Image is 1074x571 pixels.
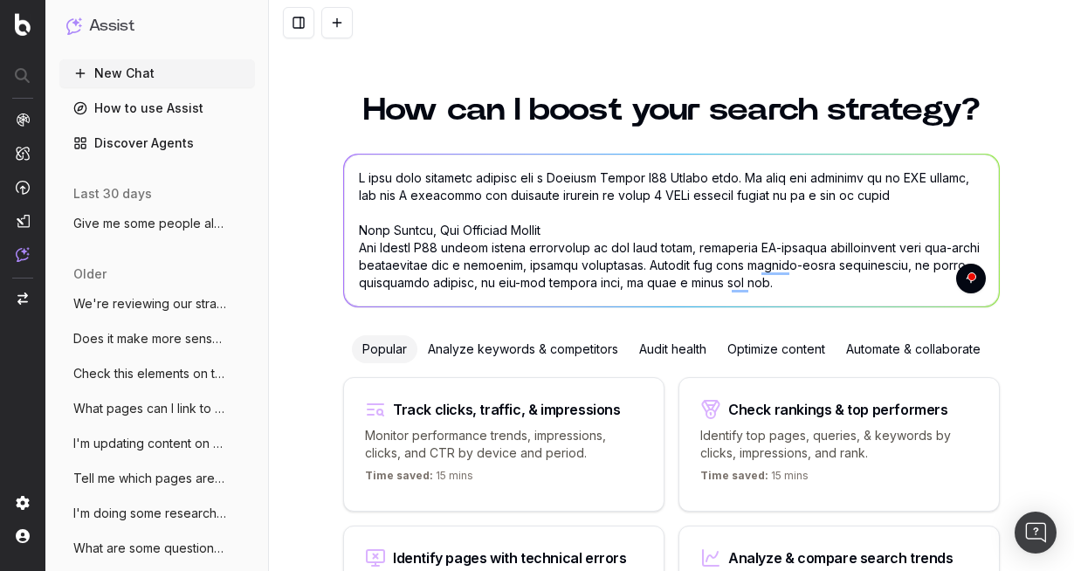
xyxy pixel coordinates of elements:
p: 15 mins [700,469,809,490]
a: Discover Agents [59,129,255,157]
textarea: To enrich screen reader interactions, please activate Accessibility in Grammarly extension settings [344,155,999,306]
span: last 30 days [73,185,152,203]
span: What pages can I link to from: [URL] [73,400,227,417]
img: Assist [66,17,82,34]
div: Optimize content [717,335,836,363]
img: Studio [16,214,30,228]
button: Assist [66,14,248,38]
span: What are some questions I can include in [73,540,227,557]
div: Identify pages with technical errors [393,551,627,565]
span: I'm updating content on a Kids Beds page [73,435,227,452]
button: We're reviewing our strategy for Buying [59,290,255,318]
p: Monitor performance trends, impressions, clicks, and CTR by device and period. [365,427,643,462]
button: Does it make more sense for the category [59,325,255,353]
span: I'm doing some research for a content br [73,505,227,522]
span: Give me some people also asked questions [73,215,227,232]
button: I'm updating content on a Kids Beds page [59,430,255,457]
img: Activation [16,180,30,195]
img: Intelligence [16,146,30,161]
div: Open Intercom Messenger [1015,512,1057,554]
img: Botify logo [15,13,31,36]
img: Assist [16,247,30,262]
button: New Chat [59,59,255,87]
div: Popular [352,335,417,363]
div: Analyze & compare search trends [728,551,954,565]
h1: How can I boost your search strategy? [343,94,1000,126]
div: Track clicks, traffic, & impressions [393,402,621,416]
p: Identify top pages, queries, & keywords by clicks, impressions, and rank. [700,427,978,462]
span: older [73,265,107,283]
img: My account [16,529,30,543]
a: How to use Assist [59,94,255,122]
div: Audit health [629,335,717,363]
button: What pages can I link to from: [URL] [59,395,255,423]
span: Does it make more sense for the category [73,330,227,347]
button: What are some questions I can include in [59,534,255,562]
span: Time saved: [365,469,433,482]
button: Tell me which pages are linking to the S [59,464,255,492]
img: Switch project [17,292,28,305]
span: We're reviewing our strategy for Buying [73,295,227,313]
span: Time saved: [700,469,768,482]
div: Analyze keywords & competitors [417,335,629,363]
img: Setting [16,496,30,510]
button: Check this elements on this page for SEO [59,360,255,388]
span: Check this elements on this page for SEO [73,365,227,382]
div: Automate & collaborate [836,335,991,363]
div: Check rankings & top performers [728,402,948,416]
img: Analytics [16,113,30,127]
button: I'm doing some research for a content br [59,499,255,527]
span: Tell me which pages are linking to the S [73,470,227,487]
h1: Assist [89,14,134,38]
p: 15 mins [365,469,473,490]
button: Give me some people also asked questions [59,210,255,237]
